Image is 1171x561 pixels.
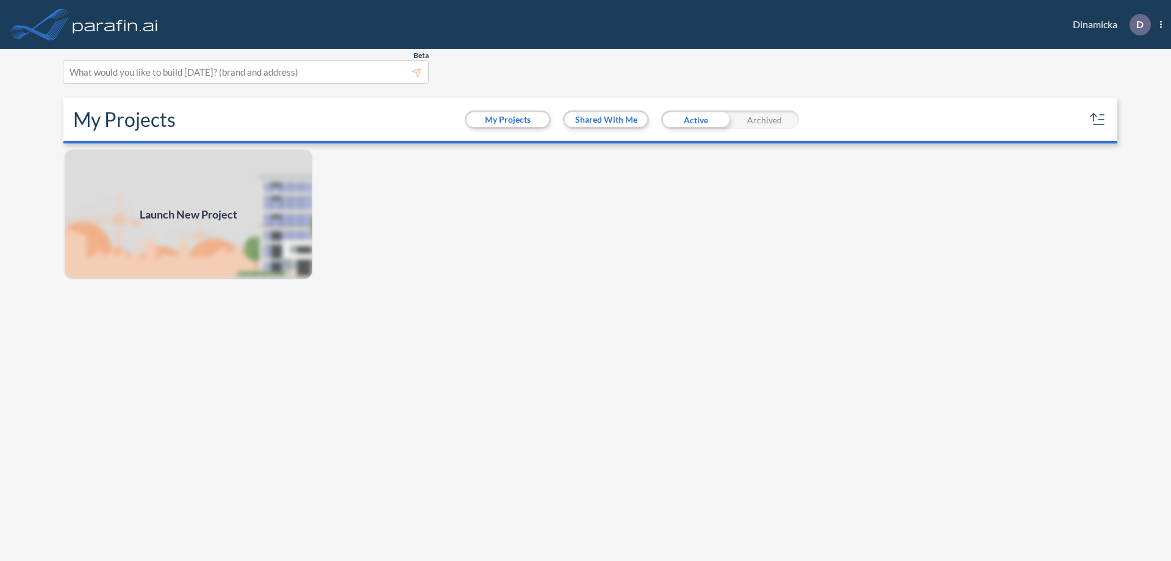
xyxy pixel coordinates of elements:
[63,148,313,280] img: add
[70,12,160,37] img: logo
[467,112,549,127] button: My Projects
[1136,19,1144,30] p: D
[1088,110,1108,129] button: sort
[73,108,176,131] h2: My Projects
[63,148,313,280] a: Launch New Project
[140,206,237,223] span: Launch New Project
[730,110,799,129] div: Archived
[1055,14,1162,35] div: Dinamicka
[565,112,647,127] button: Shared With Me
[661,110,730,129] div: Active
[414,51,429,60] span: Beta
